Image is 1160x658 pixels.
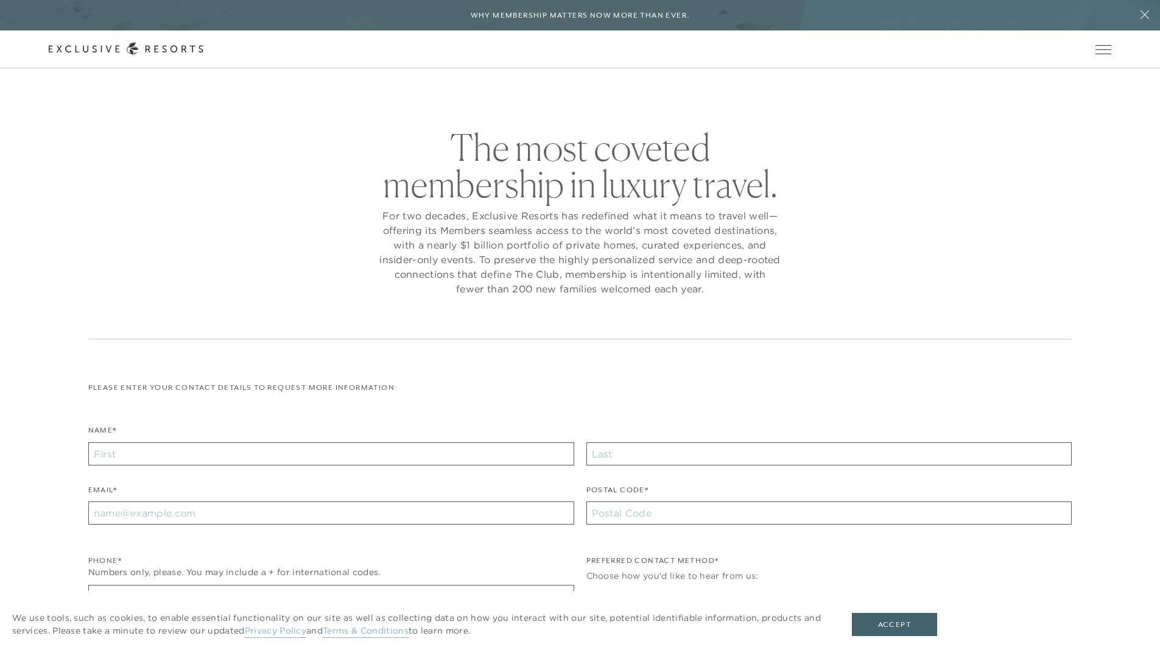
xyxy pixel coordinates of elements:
[1095,45,1111,54] button: Open navigation
[379,129,781,202] h2: The most coveted membership in luxury travel.
[89,585,124,609] div: Country Code Selector
[124,585,574,609] input: Enter a phone number
[88,425,117,442] label: Name*
[88,382,1072,394] p: Please enter your contact details to request more information:
[586,442,1072,465] input: Last
[88,501,574,525] input: name@example.com
[88,555,574,567] div: Phone*
[586,555,719,573] legend: Preferred Contact Method*
[245,625,306,638] a: Privacy Policy
[586,484,649,502] label: Postal Code*
[471,10,690,21] h6: Why Membership Matters Now More Than Ever.
[586,570,1072,582] div: Choose how you'd like to hear from us:
[852,613,937,636] button: Accept
[88,442,574,465] input: First
[12,612,828,637] p: We use tools, such as cookies, to enable essential functionality on our site as well as collectin...
[88,484,117,502] label: Email*
[323,625,409,638] a: Terms & Conditions
[379,208,781,296] p: For two decades, Exclusive Resorts has redefined what it means to travel well—offering its Member...
[88,566,574,579] div: Numbers only, please. You may include a + for international codes.
[586,501,1072,525] input: Postal Code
